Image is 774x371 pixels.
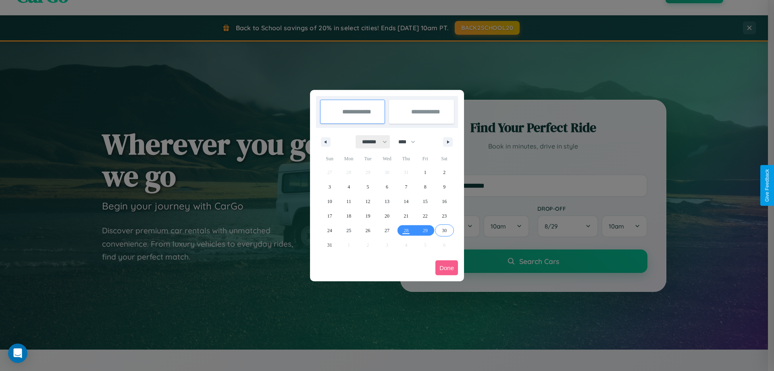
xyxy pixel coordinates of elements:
[366,209,370,223] span: 19
[435,165,454,180] button: 2
[385,194,389,209] span: 13
[320,223,339,238] button: 24
[377,194,396,209] button: 13
[423,209,428,223] span: 22
[8,344,27,363] div: Open Intercom Messenger
[443,165,445,180] span: 2
[339,223,358,238] button: 25
[327,194,332,209] span: 10
[339,209,358,223] button: 18
[416,165,435,180] button: 1
[416,152,435,165] span: Fri
[377,209,396,223] button: 20
[404,209,408,223] span: 21
[339,180,358,194] button: 4
[404,194,408,209] span: 14
[397,194,416,209] button: 14
[320,238,339,252] button: 31
[442,209,447,223] span: 23
[339,152,358,165] span: Mon
[358,180,377,194] button: 5
[339,194,358,209] button: 11
[358,152,377,165] span: Tue
[346,223,351,238] span: 25
[442,194,447,209] span: 16
[346,209,351,223] span: 18
[424,180,427,194] span: 8
[416,209,435,223] button: 22
[435,152,454,165] span: Sat
[435,260,458,275] button: Done
[377,152,396,165] span: Wed
[764,169,770,202] div: Give Feedback
[416,180,435,194] button: 8
[358,223,377,238] button: 26
[385,223,389,238] span: 27
[404,223,408,238] span: 28
[386,180,388,194] span: 6
[366,194,370,209] span: 12
[320,209,339,223] button: 17
[358,194,377,209] button: 12
[416,194,435,209] button: 15
[346,194,351,209] span: 11
[327,209,332,223] span: 17
[377,180,396,194] button: 6
[329,180,331,194] span: 3
[347,180,350,194] span: 4
[424,165,427,180] span: 1
[366,223,370,238] span: 26
[442,223,447,238] span: 30
[397,152,416,165] span: Thu
[320,194,339,209] button: 10
[435,194,454,209] button: 16
[416,223,435,238] button: 29
[320,152,339,165] span: Sun
[385,209,389,223] span: 20
[377,223,396,238] button: 27
[367,180,369,194] span: 5
[327,238,332,252] span: 31
[435,180,454,194] button: 9
[358,209,377,223] button: 19
[435,223,454,238] button: 30
[397,223,416,238] button: 28
[405,180,407,194] span: 7
[443,180,445,194] span: 9
[423,223,428,238] span: 29
[397,180,416,194] button: 7
[397,209,416,223] button: 21
[435,209,454,223] button: 23
[327,223,332,238] span: 24
[423,194,428,209] span: 15
[320,180,339,194] button: 3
